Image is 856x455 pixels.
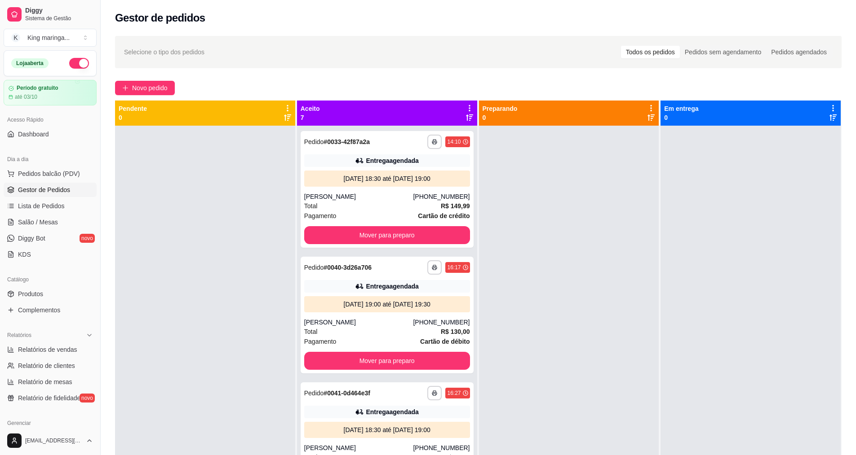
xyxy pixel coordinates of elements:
[7,332,31,339] span: Relatórios
[447,264,461,271] div: 16:17
[304,352,470,370] button: Mover para preparo
[621,46,680,58] div: Todos os pedidos
[18,377,72,386] span: Relatório de mesas
[324,389,370,397] strong: # 0041-0d464e3f
[25,7,93,15] span: Diggy
[18,185,70,194] span: Gestor de Pedidos
[4,29,97,47] button: Select a team
[4,272,97,287] div: Catálogo
[11,33,20,42] span: K
[304,211,337,221] span: Pagamento
[18,250,31,259] span: KDS
[4,247,97,262] a: KDS
[18,306,60,315] span: Complementos
[4,359,97,373] a: Relatório de clientes
[447,138,461,145] div: 14:10
[18,394,80,402] span: Relatório de fidelidade
[4,183,97,197] a: Gestor de Pedidos
[301,104,320,113] p: Aceito
[304,264,324,271] span: Pedido
[413,443,470,452] div: [PHONE_NUMBER]
[18,218,58,227] span: Salão / Mesas
[27,33,70,42] div: King maringa ...
[18,201,65,210] span: Lista de Pedidos
[441,202,470,210] strong: R$ 149,99
[664,113,698,122] p: 0
[119,113,147,122] p: 0
[4,303,97,317] a: Complementos
[25,437,82,444] span: [EMAIL_ADDRESS][DOMAIN_NAME]
[304,327,318,337] span: Total
[483,104,518,113] p: Preparando
[366,407,418,416] div: Entrega agendada
[4,375,97,389] a: Relatório de mesas
[4,416,97,430] div: Gerenciar
[4,199,97,213] a: Lista de Pedidos
[18,345,77,354] span: Relatórios de vendas
[308,425,466,434] div: [DATE] 18:30 até [DATE] 19:00
[4,166,97,181] button: Pedidos balcão (PDV)
[304,337,337,346] span: Pagamento
[25,15,93,22] span: Sistema de Gestão
[308,300,466,309] div: [DATE] 19:00 até [DATE] 19:30
[483,113,518,122] p: 0
[122,85,129,91] span: plus
[664,104,698,113] p: Em entrega
[4,215,97,229] a: Salão / Mesas
[301,113,320,122] p: 7
[304,201,318,211] span: Total
[124,47,204,57] span: Selecione o tipo dos pedidos
[680,46,766,58] div: Pedidos sem agendamento
[4,113,97,127] div: Acesso Rápido
[18,234,45,243] span: Diggy Bot
[4,342,97,357] a: Relatórios de vendas
[4,152,97,166] div: Dia a dia
[366,282,418,291] div: Entrega agendada
[18,361,75,370] span: Relatório de clientes
[304,443,413,452] div: [PERSON_NAME]
[418,212,470,219] strong: Cartão de crédito
[4,80,97,105] a: Período gratuitoaté 03/10
[447,389,461,397] div: 16:27
[324,264,372,271] strong: # 0040-3d26a706
[304,226,470,244] button: Mover para preparo
[4,231,97,245] a: Diggy Botnovo
[4,4,97,25] a: DiggySistema de Gestão
[304,389,324,397] span: Pedido
[308,174,466,183] div: [DATE] 18:30 até [DATE] 19:00
[304,318,413,327] div: [PERSON_NAME]
[69,58,89,69] button: Alterar Status
[366,156,418,165] div: Entrega agendada
[324,138,370,145] strong: # 0033-42f87a2a
[119,104,147,113] p: Pendente
[18,130,49,139] span: Dashboard
[132,83,168,93] span: Novo pedido
[441,328,470,335] strong: R$ 130,00
[18,289,43,298] span: Produtos
[4,430,97,451] button: [EMAIL_ADDRESS][DOMAIN_NAME]
[304,138,324,145] span: Pedido
[11,58,49,68] div: Loja aberta
[420,338,470,345] strong: Cartão de débito
[4,287,97,301] a: Produtos
[17,85,58,92] article: Período gratuito
[115,11,205,25] h2: Gestor de pedidos
[18,169,80,178] span: Pedidos balcão (PDV)
[4,391,97,405] a: Relatório de fidelidadenovo
[413,318,470,327] div: [PHONE_NUMBER]
[15,93,37,101] article: até 03/10
[413,192,470,201] div: [PHONE_NUMBER]
[766,46,832,58] div: Pedidos agendados
[4,127,97,141] a: Dashboard
[115,81,175,95] button: Novo pedido
[304,192,413,201] div: [PERSON_NAME]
